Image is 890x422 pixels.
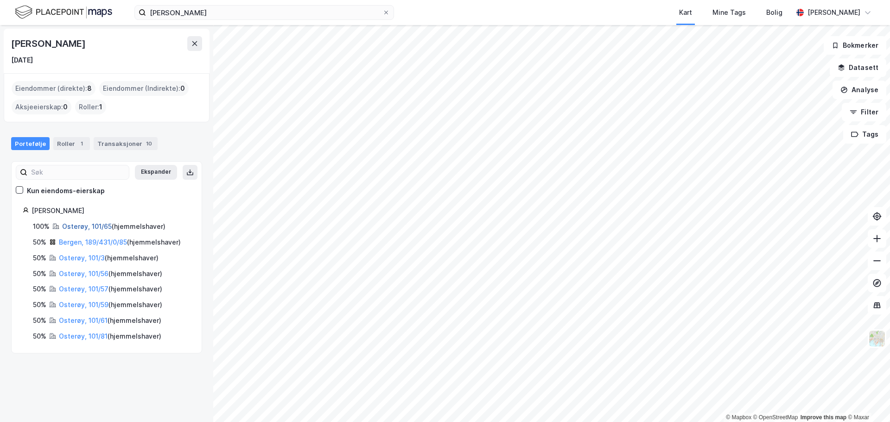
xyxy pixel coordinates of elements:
button: Bokmerker [824,36,886,55]
div: ( hjemmelshaver ) [59,331,161,342]
a: Osterøy, 101/61 [59,316,108,324]
input: Søk på adresse, matrikkel, gårdeiere, leietakere eller personer [146,6,382,19]
img: logo.f888ab2527a4732fd821a326f86c7f29.svg [15,4,112,20]
div: ( hjemmelshaver ) [59,299,162,310]
img: Z [868,330,886,347]
a: Osterøy, 101/57 [59,285,108,293]
div: ( hjemmelshaver ) [59,237,181,248]
div: ( hjemmelshaver ) [59,283,162,295]
div: Kart [679,7,692,18]
a: Mapbox [726,414,751,421]
button: Tags [843,125,886,144]
div: ( hjemmelshaver ) [59,315,161,326]
a: Osterøy, 101/65 [62,222,112,230]
div: 50% [33,331,46,342]
div: ( hjemmelshaver ) [59,252,159,264]
div: [PERSON_NAME] [32,205,191,216]
div: Eiendommer (Indirekte) : [99,81,189,96]
div: 50% [33,268,46,279]
input: Søk [27,165,129,179]
span: 0 [63,101,68,113]
a: Osterøy, 101/56 [59,270,108,277]
iframe: Chat Widget [844,378,890,422]
div: 50% [33,283,46,295]
div: Kontrollprogram for chat [844,378,890,422]
span: 1 [99,101,102,113]
div: 50% [33,315,46,326]
div: Kun eiendoms-eierskap [27,185,105,196]
button: Datasett [830,58,886,77]
div: Bolig [766,7,782,18]
div: [DATE] [11,55,33,66]
div: Transaksjoner [94,137,158,150]
div: [PERSON_NAME] [11,36,87,51]
a: Osterøy, 101/3 [59,254,105,262]
div: [PERSON_NAME] [807,7,860,18]
a: OpenStreetMap [753,414,798,421]
div: ( hjemmelshaver ) [59,268,162,279]
div: 10 [144,139,154,148]
div: 100% [33,221,50,232]
span: 8 [87,83,92,94]
div: Mine Tags [712,7,746,18]
div: 50% [33,299,46,310]
button: Analyse [833,81,886,99]
div: ( hjemmelshaver ) [62,221,165,232]
div: Portefølje [11,137,50,150]
div: Roller [53,137,90,150]
a: Osterøy, 101/81 [59,332,108,340]
button: Ekspander [135,165,177,180]
div: 50% [33,237,46,248]
span: 0 [180,83,185,94]
a: Bergen, 189/431/0/85 [59,238,127,246]
div: 1 [77,139,86,148]
div: Eiendommer (direkte) : [12,81,95,96]
button: Filter [842,103,886,121]
div: Roller : [75,100,106,114]
a: Improve this map [801,414,846,421]
div: Aksjeeierskap : [12,100,71,114]
a: Osterøy, 101/59 [59,301,108,309]
div: 50% [33,252,46,264]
